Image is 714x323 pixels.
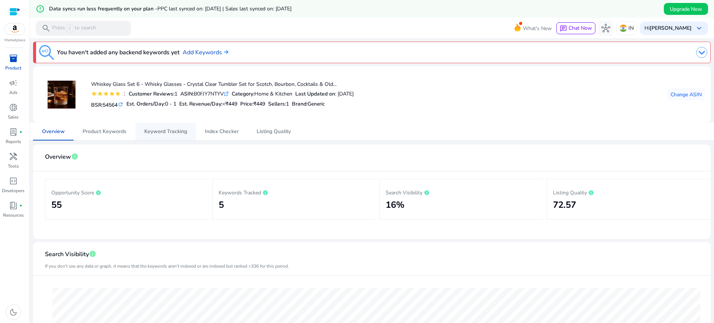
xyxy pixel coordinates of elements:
p: Reports [6,138,21,145]
span: campaign [9,78,18,87]
span: PPC last synced on: [DATE] | Sales last synced on: [DATE] [157,5,292,12]
p: Marketplace [4,38,25,43]
button: Upgrade Now [664,3,708,15]
span: Upgrade Now [670,5,702,13]
span: code_blocks [9,177,18,185]
div: : [DATE] [295,90,354,98]
a: Add Keywords [183,48,228,57]
p: Resources [3,212,24,219]
span: handyman [9,152,18,161]
span: fiber_manual_record [19,130,22,133]
b: Category: [232,90,254,97]
span: lab_profile [9,127,18,136]
span: 1 [286,100,289,107]
span: search [42,24,51,33]
span: ₹449 [253,100,265,107]
p: Hi [644,26,692,31]
img: 415iqgFuNrL._SS100_.jpg [48,81,75,109]
p: IN [628,22,634,35]
h2: 16% [386,200,537,210]
img: in.svg [620,25,627,32]
span: hub [601,24,610,33]
span: Brand [292,100,306,107]
img: dropdown-arrow.svg [696,47,707,58]
img: amazon.svg [5,23,25,35]
b: [PERSON_NAME] [650,25,692,32]
h5: Data syncs run less frequently on your plan - [49,6,292,12]
mat-icon: star [103,91,109,97]
p: Sales [8,114,19,120]
p: Developers [2,187,25,194]
div: B0FJY7NTYV [180,90,229,98]
span: Listing Quality [257,129,291,134]
p: Press to search [52,24,96,32]
span: Product Keywords [83,129,126,134]
p: Opportunity Score [51,188,203,197]
mat-icon: refresh [118,101,123,108]
button: chatChat Now [556,22,595,34]
h5: Est. Revenue/Day: [179,101,237,107]
span: Keyword Tracking [144,129,187,134]
span: Generic [308,100,325,107]
mat-icon: star [109,91,115,97]
span: <₹449 [222,100,237,107]
span: Chat Now [569,25,592,32]
span: keyboard_arrow_down [695,24,704,33]
span: 54564 [103,101,118,109]
b: Last Updated on [295,90,335,97]
mat-icon: star [97,91,103,97]
h3: You haven't added any backend keywords yet [57,48,180,57]
p: Listing Quality [553,188,704,197]
b: ASIN: [180,90,194,97]
span: Overview [42,129,65,134]
span: / [67,24,73,32]
img: keyword-tracking.svg [39,45,54,60]
p: Tools [8,163,19,169]
span: inventory_2 [9,54,18,63]
h2: 55 [51,200,203,210]
span: info [89,250,96,258]
h2: 5 [219,200,370,210]
span: chat [560,25,567,32]
h5: BSR: [91,100,123,109]
span: info [71,153,78,160]
div: 1 [121,90,126,98]
mat-icon: star [115,91,121,97]
img: arrow-right.svg [222,50,228,54]
button: hub [598,21,613,36]
div: Home & Kitchen [232,90,292,98]
h2: 72.57 [553,200,704,210]
h5: Sellers: [268,101,289,107]
span: dark_mode [9,308,18,317]
p: Ads [9,89,17,96]
p: Search Visibility [386,188,537,197]
mat-icon: star [91,91,97,97]
p: Product [5,65,21,71]
h5: : [292,101,325,107]
p: Keywords Tracked [219,188,370,197]
span: Index Checker [205,129,239,134]
span: book_4 [9,201,18,210]
h5: Price: [240,101,265,107]
span: What's New [523,22,552,35]
div: 1 [129,90,177,98]
span: donut_small [9,103,18,112]
span: 0 - 1 [165,100,176,107]
span: Overview [45,151,71,164]
b: Customer Reviews: [129,90,174,97]
span: fiber_manual_record [19,204,22,207]
mat-card-subtitle: If you don't see any data or graph, it means that the keywords aren't indexed or are indexed but ... [45,263,289,270]
span: Change ASIN [670,91,702,98]
span: Search Visibility [45,248,89,261]
button: Change ASIN [668,88,705,100]
h5: Est. Orders/Day: [126,101,176,107]
h4: Whiskey Glass Set 6 - Whisky Glasses - Crystal Clear Tumbler Set for Scotch, Bourbon, Cocktails &... [91,81,354,88]
mat-icon: error_outline [36,4,45,13]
